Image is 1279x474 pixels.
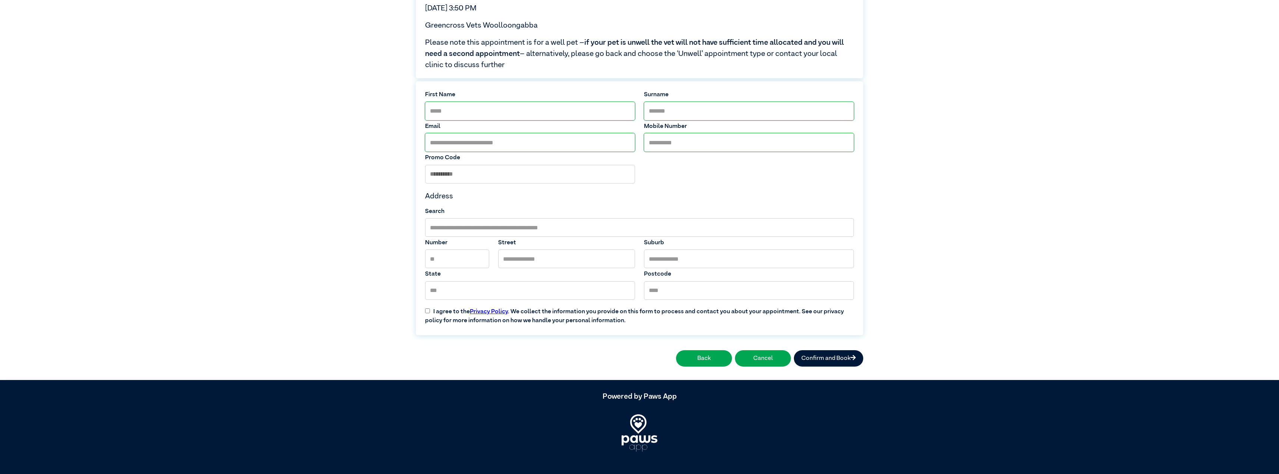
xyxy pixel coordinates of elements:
span: Greencross Vets Woolloongabba [425,22,538,29]
label: Search [425,207,854,216]
label: Surname [644,90,854,99]
label: Email [425,122,635,131]
button: Back [676,350,732,367]
h5: Powered by Paws App [416,392,863,401]
button: Cancel [735,350,791,367]
img: PawsApp [622,414,657,452]
h4: Address [425,192,854,201]
span: [DATE] 3:50 PM [425,4,477,12]
input: Search by Suburb [425,218,854,237]
label: First Name [425,90,635,99]
label: Mobile Number [644,122,854,131]
label: State [425,270,635,279]
span: Please note this appointment is for a well pet – – alternatively, please go back and choose the ‘... [425,37,854,70]
button: Confirm and Book [794,350,863,367]
a: Privacy Policy [470,309,508,315]
input: I agree to thePrivacy Policy. We collect the information you provide on this form to process and ... [425,308,430,313]
label: Street [498,238,635,247]
label: Postcode [644,270,854,279]
label: Suburb [644,238,854,247]
label: I agree to the . We collect the information you provide on this form to process and contact you a... [421,301,858,325]
label: Number [425,238,489,247]
label: Promo Code [425,153,635,162]
span: if your pet is unwell the vet will not have sufficient time allocated and you will need a second ... [425,39,844,57]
